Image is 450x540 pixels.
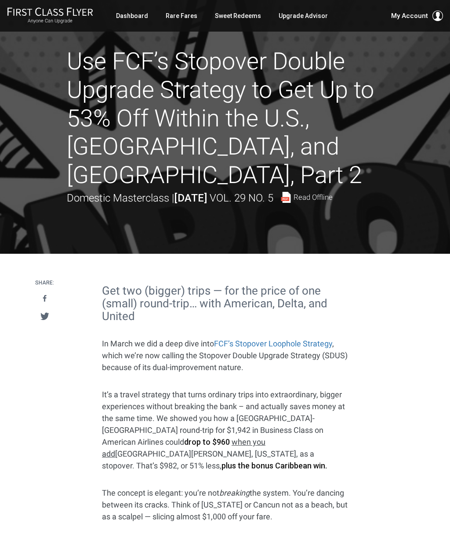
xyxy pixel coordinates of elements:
[391,11,428,21] span: My Account
[210,192,273,204] span: Vol. 29 No. 5
[67,47,383,190] h1: Use FCF’s Stopover Double Upgrade Strategy to Get Up to 53% Off Within the U.S., [GEOGRAPHIC_DATA...
[67,190,333,206] div: Domestic Masterclass |
[7,18,93,24] small: Anyone Can Upgrade
[294,194,333,201] span: Read Offline
[166,8,197,24] a: Rare Fares
[219,488,250,497] em: breaking
[36,308,54,324] a: Tweet
[102,389,348,472] p: It’s a travel strategy that turns ordinary trips into extraordinary, bigger experiences without b...
[36,291,54,307] a: Share
[7,7,93,16] img: First Class Flyer
[280,192,333,203] a: Read Offline
[116,8,148,24] a: Dashboard
[174,192,207,204] strong: [DATE]
[221,461,327,470] strong: plus the bonus Caribbean win.
[102,338,348,373] p: In March we did a deep dive into , which we’re now calling the Stopover Double Upgrade Strategy (...
[280,192,291,203] img: pdf-file.svg
[102,284,348,322] h2: Get two (bigger) trips — for the price of one (small) round-trip… with American, Delta, and United
[215,8,261,24] a: Sweet Redeems
[391,11,443,21] button: My Account
[279,8,328,24] a: Upgrade Advisor
[7,7,93,25] a: First Class FlyerAnyone Can Upgrade
[214,339,332,348] a: FCF’s Stopover Loophole Strategy
[184,437,230,446] strong: drop to $960
[102,487,348,522] p: The concept is elegant: you’re not the system. You’re dancing between its cracks. Think of [US_ST...
[35,280,54,286] h4: Share:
